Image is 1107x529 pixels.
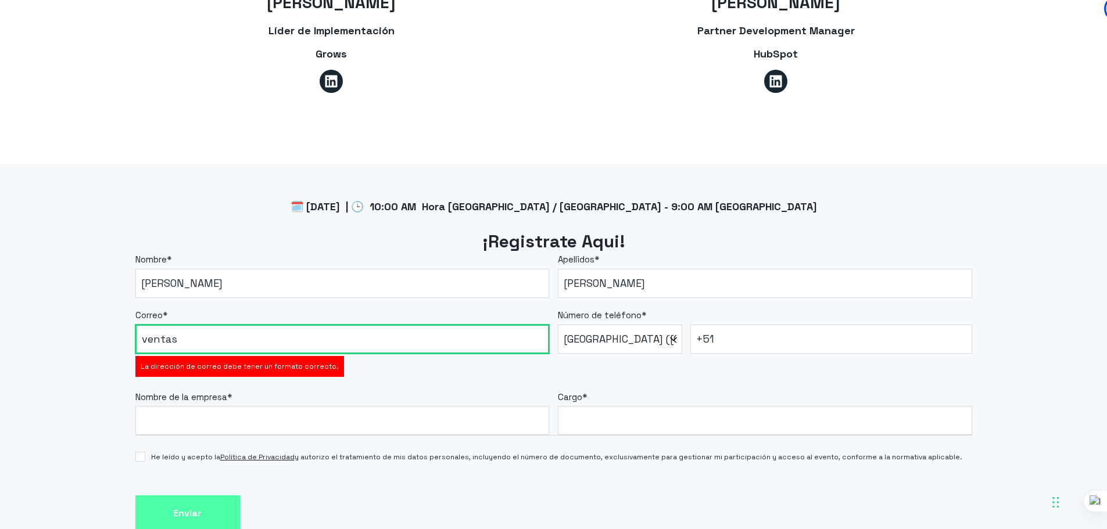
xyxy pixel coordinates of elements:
[697,24,855,37] span: Partner Development Manager
[135,391,227,402] span: Nombre de la empresa
[135,452,145,462] input: He leído y acepto laPolítica de Privacidady autorizo el tratamiento de mis datos personales, incl...
[268,24,395,37] span: Líder de Implementación
[558,310,642,321] span: Número de teléfono
[135,230,972,254] h2: ¡Registrate Aqui!
[558,391,582,402] span: Cargo
[1052,485,1059,520] div: Arrastrar
[898,380,1107,529] iframe: Chat Widget
[316,47,347,60] span: Grows
[151,452,962,462] span: He leído y acepto la y autorizo el tratamiento de mis datos personales, incluyendo el número de d...
[135,254,167,265] span: Nombre
[558,254,594,265] span: Apellidos
[135,310,163,321] span: Correo
[898,380,1107,529] div: Widget de chat
[320,70,343,93] a: Síguenos en LinkedIn
[291,200,817,213] span: 🗓️ [DATE] | 🕒 10:00 AM Hora [GEOGRAPHIC_DATA] / [GEOGRAPHIC_DATA] - 9:00 AM [GEOGRAPHIC_DATA]
[764,70,787,93] a: Síguenos en LinkedIn
[220,452,295,462] a: Política de Privacidad
[141,361,339,372] label: La dirección de correo debe tener un formato correcto.
[754,47,798,60] span: HubSpot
